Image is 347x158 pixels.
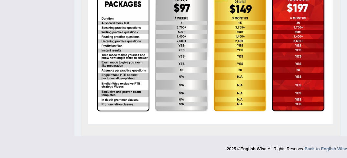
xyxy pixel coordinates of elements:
div: 2025 © All Rights Reserved [227,142,347,152]
strong: English Wise. [240,146,267,151]
a: Back to English Wise [305,146,347,151]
